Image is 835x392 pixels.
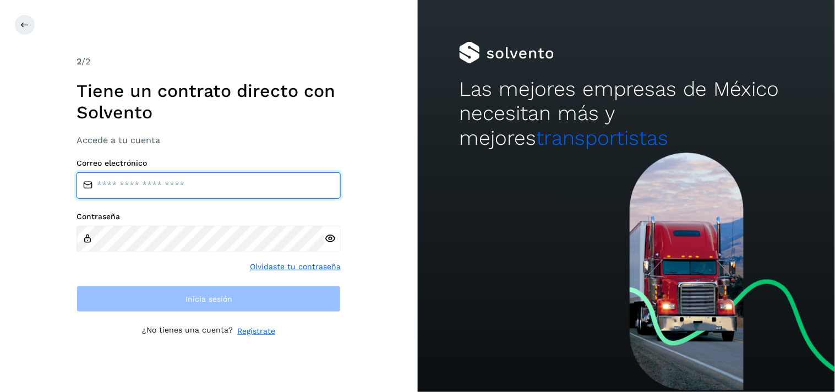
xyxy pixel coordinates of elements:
a: Olvidaste tu contraseña [250,261,341,273]
h1: Tiene un contrato directo con Solvento [77,80,341,123]
a: Regístrate [237,325,275,337]
h2: Las mejores empresas de México necesitan más y mejores [459,77,793,150]
div: /2 [77,55,341,68]
span: transportistas [536,126,668,150]
label: Correo electrónico [77,159,341,168]
span: Inicia sesión [185,295,232,303]
span: 2 [77,56,81,67]
p: ¿No tienes una cuenta? [142,325,233,337]
label: Contraseña [77,212,341,221]
h3: Accede a tu cuenta [77,135,341,145]
button: Inicia sesión [77,286,341,312]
